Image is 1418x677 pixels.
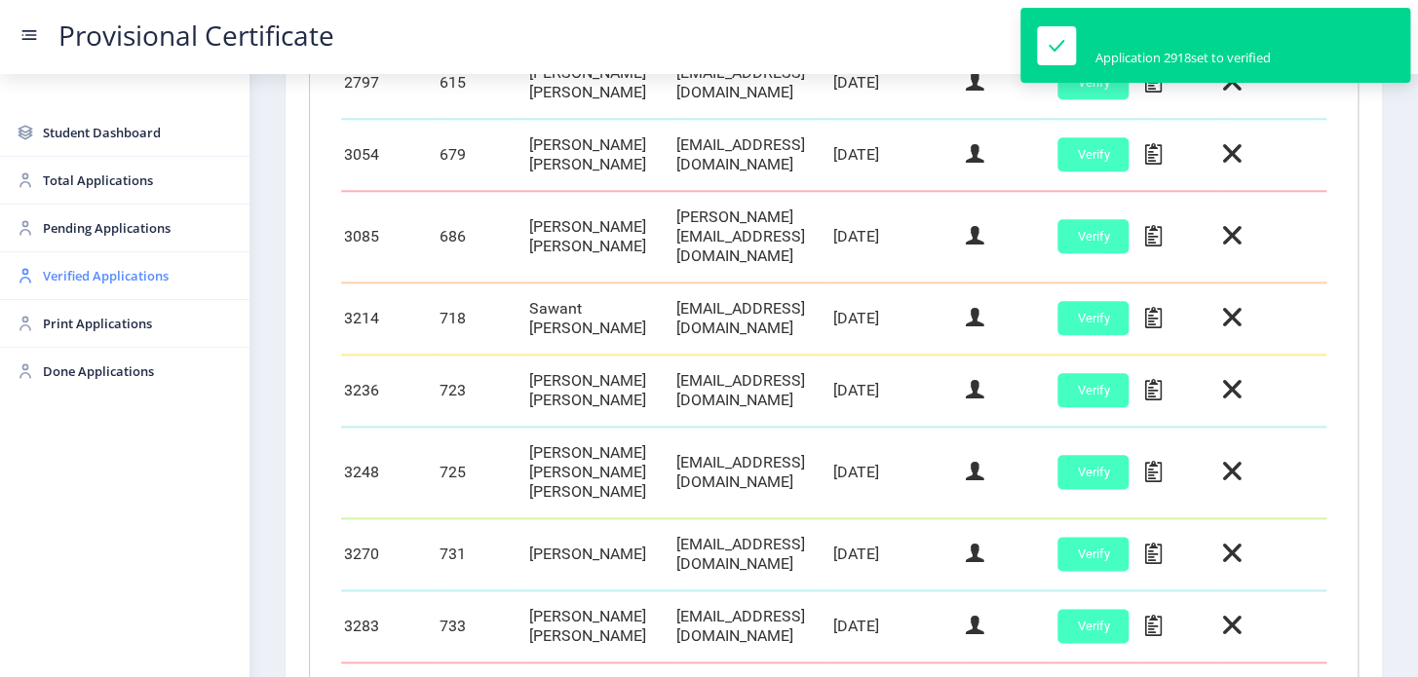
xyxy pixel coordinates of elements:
td: [PERSON_NAME][EMAIL_ADDRESS][DOMAIN_NAME] [672,191,829,282]
td: [EMAIL_ADDRESS][DOMAIN_NAME] [672,590,829,662]
td: 686 [437,191,526,282]
td: 3214 [341,282,437,355]
td: [PERSON_NAME] [PERSON_NAME] [526,191,672,282]
button: Verify [1057,455,1129,489]
span: Student Dashboard [43,121,234,144]
td: [EMAIL_ADDRESS][DOMAIN_NAME] [672,47,829,119]
td: 679 [437,119,526,191]
button: Verify [1057,373,1129,407]
button: Verify [1057,537,1129,571]
td: [DATE] [830,47,963,119]
td: [EMAIL_ADDRESS][DOMAIN_NAME] [672,355,829,427]
button: Verify [1057,301,1129,335]
td: 3270 [341,518,437,590]
td: 718 [437,282,526,355]
td: 2797 [341,47,437,119]
td: [DATE] [830,119,963,191]
td: [DATE] [830,427,963,518]
td: 3085 [341,191,437,282]
button: Verify [1057,137,1129,171]
td: [PERSON_NAME] [PERSON_NAME] [526,47,672,119]
td: [PERSON_NAME] [PERSON_NAME] [526,590,672,662]
td: 3054 [341,119,437,191]
td: [EMAIL_ADDRESS][DOMAIN_NAME] [672,518,829,590]
span: Total Applications [43,169,234,192]
td: 3248 [341,427,437,518]
td: [PERSON_NAME] [PERSON_NAME] [526,355,672,427]
td: [DATE] [830,282,963,355]
span: Print Applications [43,312,234,335]
a: Provisional Certificate [39,25,354,46]
td: [DATE] [830,355,963,427]
button: Verify [1057,609,1129,643]
span: Done Applications [43,359,234,383]
td: 615 [437,47,526,119]
span: Verified Applications [43,264,234,287]
td: 723 [437,355,526,427]
td: [DATE] [830,518,963,590]
td: [EMAIL_ADDRESS][DOMAIN_NAME] [672,427,829,518]
td: Sawant [PERSON_NAME] [526,282,672,355]
td: [DATE] [830,590,963,662]
td: [EMAIL_ADDRESS][DOMAIN_NAME] [672,119,829,191]
td: 731 [437,518,526,590]
td: 3283 [341,590,437,662]
div: Application 2918set to verified [1095,49,1271,66]
td: [PERSON_NAME] [PERSON_NAME] [PERSON_NAME] [526,427,672,518]
td: [DATE] [830,191,963,282]
span: Pending Applications [43,216,234,240]
td: [PERSON_NAME] [526,518,672,590]
button: Verify [1057,219,1129,253]
td: [PERSON_NAME] [PERSON_NAME] [526,119,672,191]
td: 733 [437,590,526,662]
td: [EMAIL_ADDRESS][DOMAIN_NAME] [672,282,829,355]
td: 725 [437,427,526,518]
td: 3236 [341,355,437,427]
